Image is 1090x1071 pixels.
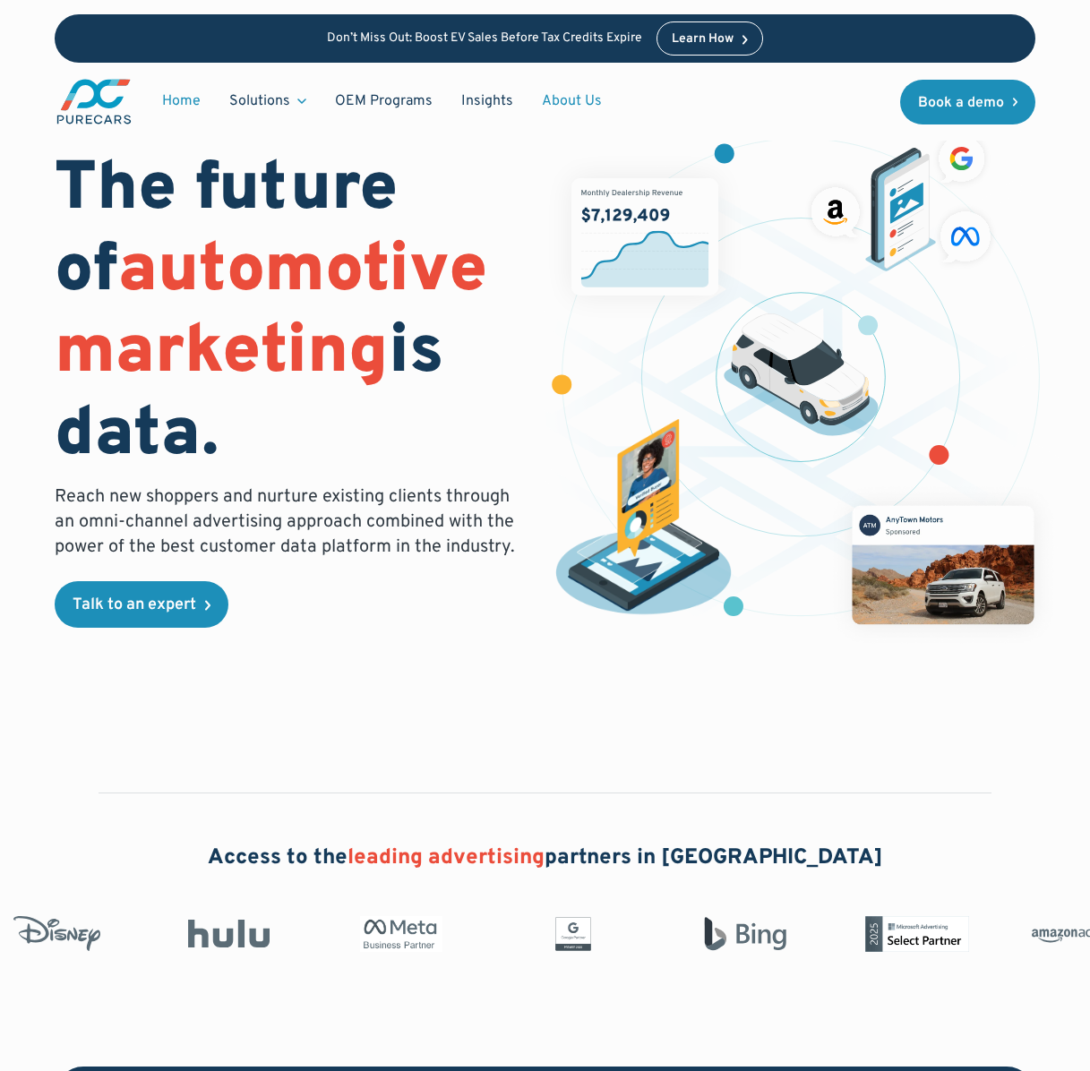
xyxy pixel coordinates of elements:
[55,581,228,628] a: Talk to an expert
[215,84,321,118] div: Solutions
[571,178,718,296] img: chart showing monthly dealership revenue of $7m
[55,229,487,397] span: automotive marketing
[450,916,564,952] img: Google Partner
[657,21,763,56] a: Learn How
[447,84,528,118] a: Insights
[278,916,392,952] img: Meta Business Partner
[106,920,220,948] img: Hulu
[55,77,133,126] img: purecars logo
[229,91,290,111] div: Solutions
[918,96,1004,110] div: Book a demo
[672,33,734,46] div: Learn How
[794,916,908,952] img: Microsoft Advertising Partner
[73,597,196,613] div: Talk to an expert
[528,84,616,118] a: About Us
[804,129,998,271] img: ads on social media and advertising partners
[827,480,1059,648] img: mockup of facebook post
[724,313,879,436] img: illustration of a vehicle
[348,844,545,871] span: leading advertising
[543,419,744,620] img: persona of a buyer
[966,920,1080,948] img: Amazon Advertising
[55,150,524,477] h1: The future of is data.
[55,484,524,560] p: Reach new shoppers and nurture existing clients through an omni-channel advertising approach comb...
[208,844,883,874] h2: Access to the partners in [GEOGRAPHIC_DATA]
[148,84,215,118] a: Home
[321,84,447,118] a: OEM Programs
[900,80,1036,124] a: Book a demo
[327,31,642,47] p: Don’t Miss Out: Boost EV Sales Before Tax Credits Expire
[622,916,736,952] img: Bing
[55,77,133,126] a: main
